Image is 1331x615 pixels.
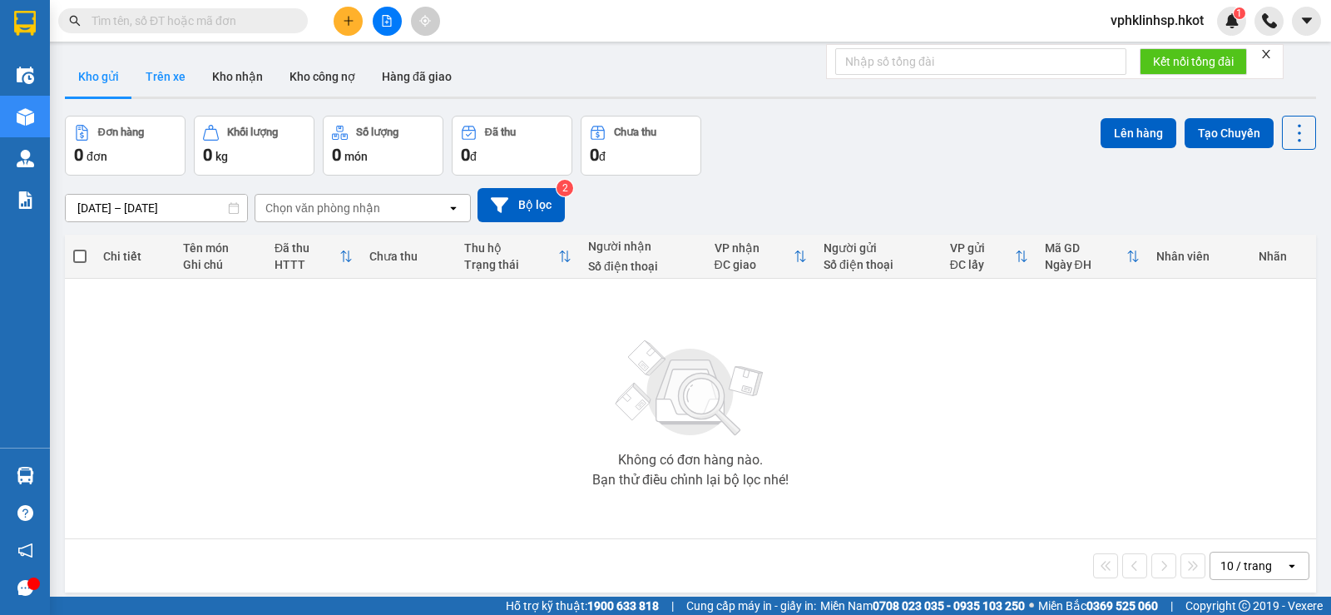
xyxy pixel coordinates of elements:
[477,188,565,222] button: Bộ lọc
[411,7,440,36] button: aim
[464,241,558,255] div: Thu hộ
[588,260,698,273] div: Số điện thoại
[343,15,354,27] span: plus
[506,597,659,615] span: Hỗ trợ kỹ thuật:
[588,240,698,253] div: Người nhận
[1156,250,1242,263] div: Nhân viên
[835,48,1126,75] input: Nhập số tổng đài
[1170,597,1173,615] span: |
[464,258,558,271] div: Trạng thái
[686,597,816,615] span: Cung cấp máy in - giấy in:
[599,150,606,163] span: đ
[592,474,789,487] div: Bạn thử điều chỉnh lại bộ lọc nhé!
[873,599,1025,613] strong: 0708 023 035 - 0935 103 250
[356,126,398,138] div: Số lượng
[1234,7,1245,19] sup: 1
[227,126,278,138] div: Khối lượng
[1220,558,1272,574] div: 10 / trang
[17,580,33,596] span: message
[581,116,701,176] button: Chưa thu0đ
[607,330,774,447] img: svg+xml;base64,PHN2ZyBjbGFzcz0ibGlzdC1wbHVnX19zdmciIHhtbG5zPSJodHRwOi8vd3d3LnczLm9yZy8yMDAwL3N2Zy...
[17,67,34,84] img: warehouse-icon
[344,150,368,163] span: món
[485,126,516,138] div: Đã thu
[820,597,1025,615] span: Miền Nam
[950,241,1015,255] div: VP gửi
[470,150,477,163] span: đ
[1299,13,1314,28] span: caret-down
[183,241,258,255] div: Tên món
[1285,559,1299,573] svg: open
[587,599,659,613] strong: 1900 633 818
[452,116,572,176] button: Đã thu0đ
[332,145,341,165] span: 0
[1101,118,1176,148] button: Lên hàng
[1153,52,1234,71] span: Kết nối tổng đài
[1185,118,1274,148] button: Tạo Chuyến
[65,116,186,176] button: Đơn hàng0đơn
[69,15,81,27] span: search
[215,150,228,163] span: kg
[1236,7,1242,19] span: 1
[590,145,599,165] span: 0
[824,258,933,271] div: Số điện thoại
[1045,241,1127,255] div: Mã GD
[17,467,34,484] img: warehouse-icon
[1045,258,1127,271] div: Ngày ĐH
[373,7,402,36] button: file-add
[276,57,369,97] button: Kho công nợ
[65,57,132,97] button: Kho gửi
[132,57,199,97] button: Trên xe
[419,15,431,27] span: aim
[715,258,794,271] div: ĐC giao
[194,116,314,176] button: Khối lượng0kg
[103,250,166,263] div: Chi tiết
[98,126,144,138] div: Đơn hàng
[461,145,470,165] span: 0
[1097,10,1217,31] span: vphklinhsp.hkot
[1262,13,1277,28] img: phone-icon
[1038,597,1158,615] span: Miền Bắc
[66,195,247,221] input: Select a date range.
[275,258,339,271] div: HTTT
[557,180,573,196] sup: 2
[1086,599,1158,613] strong: 0369 525 060
[17,543,33,558] span: notification
[824,241,933,255] div: Người gửi
[74,145,83,165] span: 0
[715,241,794,255] div: VP nhận
[1140,48,1247,75] button: Kết nối tổng đài
[87,150,107,163] span: đơn
[1239,600,1250,612] span: copyright
[618,454,763,467] div: Không có đơn hàng nào.
[323,116,443,176] button: Số lượng0món
[17,191,34,209] img: solution-icon
[942,235,1037,279] th: Toggle SortBy
[1260,48,1272,60] span: close
[381,15,393,27] span: file-add
[265,200,380,216] div: Chọn văn phòng nhận
[17,505,33,521] span: question-circle
[671,597,674,615] span: |
[1259,250,1308,263] div: Nhãn
[369,57,465,97] button: Hàng đã giao
[1292,7,1321,36] button: caret-down
[614,126,656,138] div: Chưa thu
[369,250,448,263] div: Chưa thu
[447,201,460,215] svg: open
[275,241,339,255] div: Đã thu
[706,235,815,279] th: Toggle SortBy
[17,150,34,167] img: warehouse-icon
[1029,603,1034,609] span: ⚪️
[14,11,36,36] img: logo-vxr
[950,258,1015,271] div: ĐC lấy
[334,7,363,36] button: plus
[266,235,361,279] th: Toggle SortBy
[92,12,288,30] input: Tìm tên, số ĐT hoặc mã đơn
[1037,235,1149,279] th: Toggle SortBy
[17,108,34,126] img: warehouse-icon
[456,235,580,279] th: Toggle SortBy
[203,145,212,165] span: 0
[199,57,276,97] button: Kho nhận
[183,258,258,271] div: Ghi chú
